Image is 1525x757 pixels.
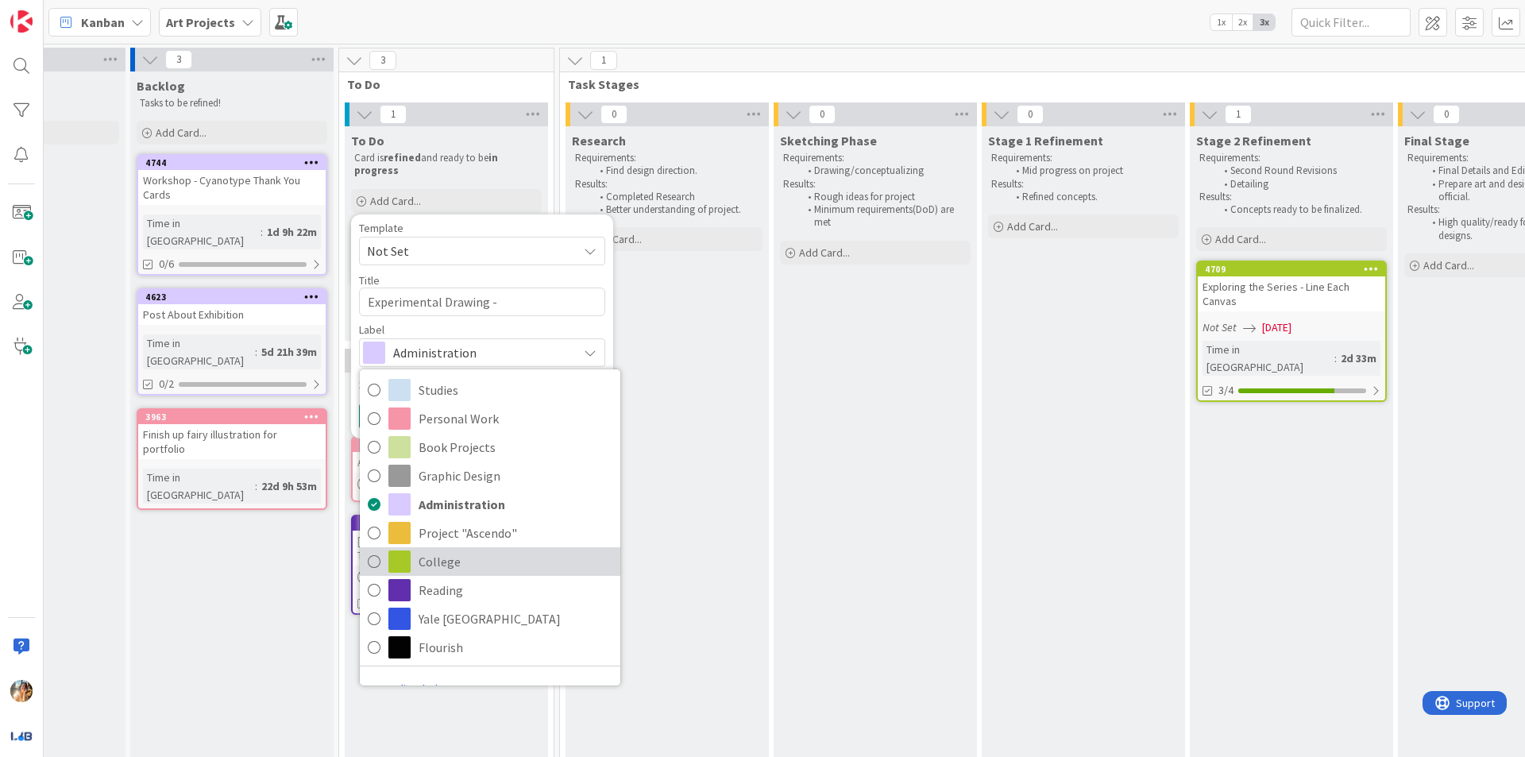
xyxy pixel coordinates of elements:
[1218,382,1234,399] span: 3/4
[1291,8,1411,37] input: Quick Filter...
[1262,319,1291,336] span: [DATE]
[1007,164,1176,177] li: Mid progress on project
[354,151,500,177] strong: in progress
[1404,133,1469,149] span: Final Stage
[384,151,421,164] strong: refined
[351,133,384,149] span: To Do
[360,376,620,404] a: Studies
[145,157,326,168] div: 4744
[347,76,534,92] span: To Do
[419,378,612,402] span: Studies
[1253,14,1275,30] span: 3x
[1225,105,1252,124] span: 1
[799,203,968,230] li: Minimum requirements(DoD) are met
[419,464,612,488] span: Graphic Design
[10,680,33,702] img: JF
[1334,350,1337,367] span: :
[166,14,235,30] b: Art Projects
[145,292,326,303] div: 4623
[783,152,967,164] p: Requirements:
[138,290,326,304] div: 4623
[1203,341,1334,376] div: Time in [GEOGRAPHIC_DATA]
[575,178,759,191] p: Results:
[799,164,968,177] li: Drawing/conceptualizing
[419,607,612,631] span: Yale [GEOGRAPHIC_DATA]
[1007,191,1176,203] li: Refined concepts.
[1198,262,1385,311] div: 4709Exploring the Series - Line Each Canvas
[360,604,620,633] a: Yale [GEOGRAPHIC_DATA]
[137,288,327,396] a: 4623Post About ExhibitionTime in [GEOGRAPHIC_DATA]:5d 21h 39m0/2
[367,241,566,261] span: Not Set
[360,490,620,519] a: Administration
[359,222,403,234] span: Template
[809,105,836,124] span: 0
[1232,14,1253,30] span: 2x
[81,13,125,32] span: Kanban
[159,376,174,392] span: 0/2
[1196,261,1387,402] a: 4709Exploring the Series - Line Each CanvasNot Set[DATE]Time in [GEOGRAPHIC_DATA]:2d 33m3/4
[419,407,612,431] span: Personal Work
[10,10,33,33] img: Visit kanbanzone.com
[353,438,540,473] div: 1640Assignment + Artwork Ideas
[360,462,620,490] a: Graphic Design
[257,477,321,495] div: 22d 9h 53m
[137,408,327,510] a: 3963Finish up fairy illustration for portfolioTime in [GEOGRAPHIC_DATA]:22d 9h 53m
[257,343,321,361] div: 5d 21h 39m
[370,194,421,208] span: Add Card...
[780,133,877,149] span: Sketching Phase
[138,304,326,325] div: Post About Exhibition
[137,154,327,276] a: 4744Workshop - Cyanotype Thank You CardsTime in [GEOGRAPHIC_DATA]:1d 9h 22m0/6
[1199,152,1384,164] p: Requirements:
[360,404,620,433] a: Personal Work
[419,550,612,574] span: College
[1433,105,1460,124] span: 0
[359,288,605,316] textarea: Experimental Drawing -
[1337,350,1380,367] div: 2d 33m
[419,635,612,659] span: Flourish
[138,156,326,205] div: 4744Workshop - Cyanotype Thank You Cards
[1198,276,1385,311] div: Exploring the Series - Line Each Canvas
[351,436,542,502] a: 1640Assignment + Artwork Ideas
[10,724,33,747] img: avatar
[991,178,1176,191] p: Results:
[1196,133,1311,149] span: Stage 2 Refinement
[353,516,540,566] div: 2759[PERSON_NAME] "Oil Painting Techniques and Materials" Read
[591,232,642,246] span: Add Card...
[419,578,612,602] span: Reading
[1210,14,1232,30] span: 1x
[590,51,617,70] span: 1
[1423,258,1474,272] span: Add Card...
[156,126,207,140] span: Add Card...
[1215,164,1384,177] li: Second Round Revisions
[360,519,620,547] a: Project "Ascendo"
[419,435,612,459] span: Book Projects
[140,97,324,110] p: Tasks to be refined!
[359,273,380,288] label: Title
[1215,203,1384,216] li: Concepts ready to be finalized.
[143,469,255,504] div: Time in [GEOGRAPHIC_DATA]
[591,164,760,177] li: Find design direction.
[255,343,257,361] span: :
[165,50,192,69] span: 3
[1017,105,1044,124] span: 0
[1199,191,1384,203] p: Results:
[143,334,255,369] div: Time in [GEOGRAPHIC_DATA]
[261,223,263,241] span: :
[143,214,261,249] div: Time in [GEOGRAPHIC_DATA]
[988,133,1103,149] span: Stage 1 Refinement
[360,675,482,704] a: Edit Labels...
[263,223,321,241] div: 1d 9h 22m
[799,245,850,260] span: Add Card...
[1198,262,1385,276] div: 4709
[353,438,540,452] div: 1640
[353,531,540,566] div: [PERSON_NAME] "Oil Painting Techniques and Materials" Read
[591,191,760,203] li: Completed Research
[138,170,326,205] div: Workshop - Cyanotype Thank You Cards
[255,477,257,495] span: :
[359,324,384,335] span: Label
[33,2,72,21] span: Support
[138,410,326,424] div: 3963
[145,411,326,423] div: 3963
[353,516,540,531] div: 2759
[575,152,759,164] p: Requirements:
